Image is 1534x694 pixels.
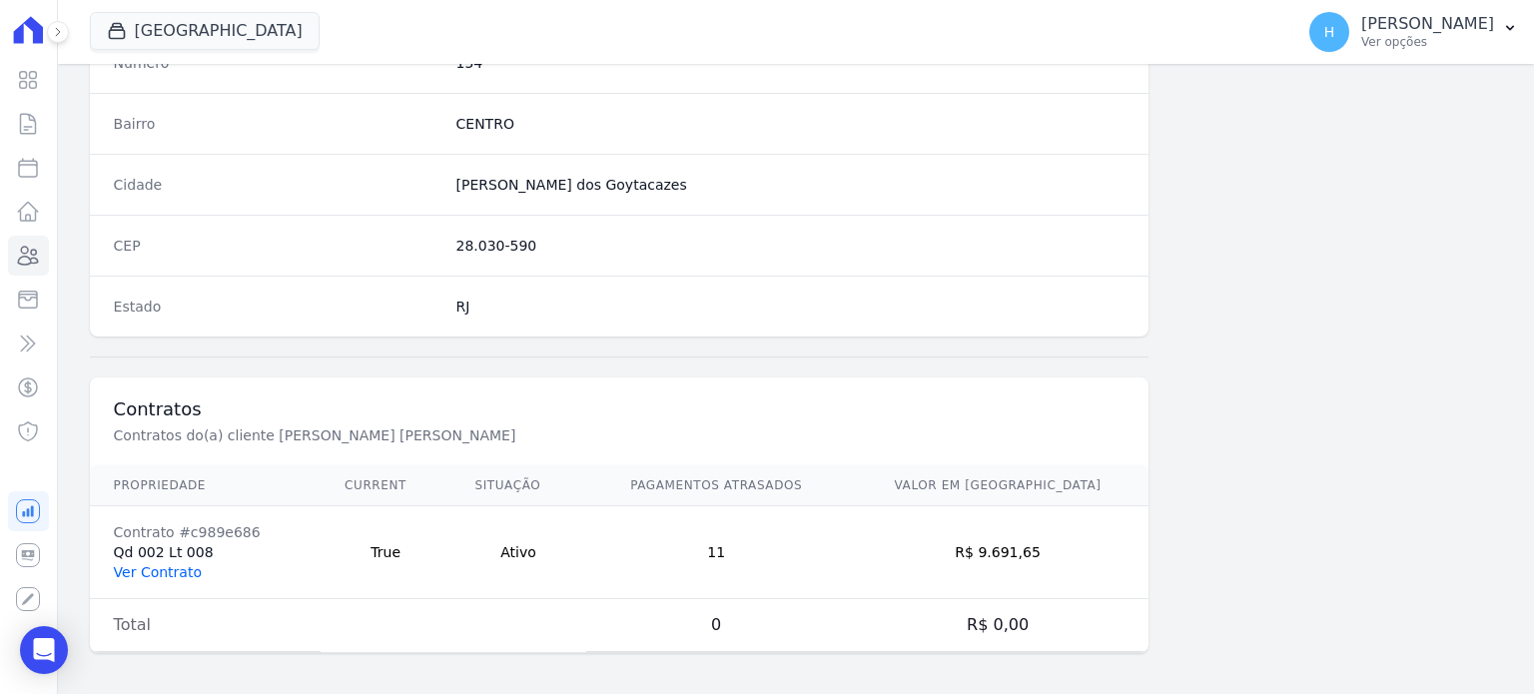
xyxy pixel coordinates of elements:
dt: Cidade [114,175,440,195]
th: Situação [450,465,585,506]
p: Ver opções [1361,34,1494,50]
div: Contrato #c989e686 [114,522,297,542]
dd: RJ [456,297,1126,317]
td: 0 [586,599,847,652]
dd: 28.030-590 [456,236,1126,256]
div: Open Intercom Messenger [20,626,68,674]
h3: Contratos [114,397,1126,421]
td: Total [90,599,321,652]
button: H [PERSON_NAME] Ver opções [1293,4,1534,60]
dt: CEP [114,236,440,256]
td: R$ 0,00 [847,599,1150,652]
th: Current [321,465,450,506]
th: Valor em [GEOGRAPHIC_DATA] [847,465,1150,506]
td: 11 [586,506,847,599]
p: [PERSON_NAME] [1361,14,1494,34]
span: H [1324,25,1335,39]
td: R$ 9.691,65 [847,506,1150,599]
dd: CENTRO [456,114,1126,134]
dt: Bairro [114,114,440,134]
dt: Estado [114,297,440,317]
dd: [PERSON_NAME] dos Goytacazes [456,175,1126,195]
button: [GEOGRAPHIC_DATA] [90,12,320,50]
p: Contratos do(a) cliente [PERSON_NAME] [PERSON_NAME] [114,425,785,445]
a: Ver Contrato [114,564,202,580]
td: True [321,506,450,599]
td: Qd 002 Lt 008 [90,506,321,599]
td: Ativo [450,506,585,599]
th: Pagamentos Atrasados [586,465,847,506]
th: Propriedade [90,465,321,506]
